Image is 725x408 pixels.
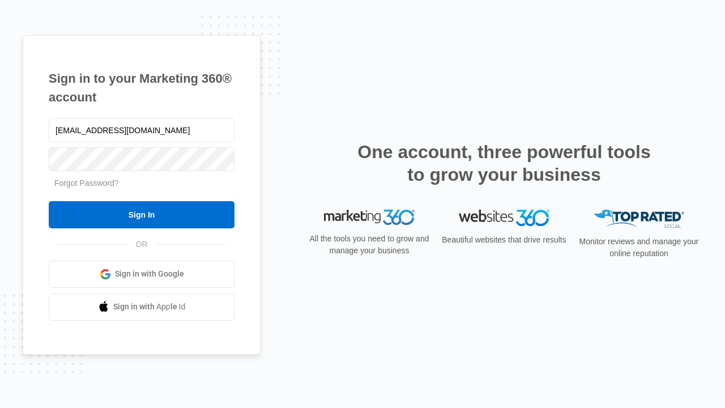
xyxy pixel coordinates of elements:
[49,69,234,107] h1: Sign in to your Marketing 360® account
[306,233,433,257] p: All the tools you need to grow and manage your business
[324,210,415,226] img: Marketing 360
[49,294,234,321] a: Sign in with Apple Id
[128,239,156,250] span: OR
[113,301,186,313] span: Sign in with Apple Id
[441,234,568,246] p: Beautiful websites that drive results
[594,210,684,228] img: Top Rated Local
[115,268,184,280] span: Sign in with Google
[49,201,234,228] input: Sign In
[49,261,234,288] a: Sign in with Google
[54,178,119,188] a: Forgot Password?
[575,236,702,260] p: Monitor reviews and manage your online reputation
[459,210,549,226] img: Websites 360
[49,118,234,142] input: Email
[354,141,654,186] h2: One account, three powerful tools to grow your business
